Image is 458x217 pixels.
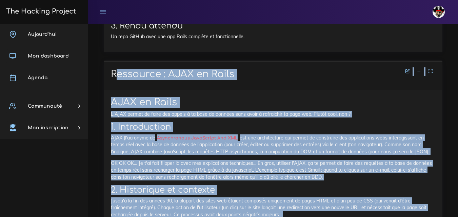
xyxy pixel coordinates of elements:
p: AJAX (l'acronyme de est une architecture qui permet de construire des applications webs interagis... [111,134,435,155]
p: OK OK OK… Je t'ai fait flipper là avec mes explications techniques... En gros, utiliser l'AJAX, ç... [111,160,435,180]
span: Mon dashboard [28,53,69,59]
h2: 2. Historique et contexte [111,185,435,195]
span: Agenda [28,75,47,80]
img: avatar [433,6,445,18]
h2: 3. Rendu attendu [111,21,435,31]
h1: Ressource : AJAX en Rails [111,69,435,80]
h1: AJAX en Rails [111,97,435,108]
h2: 1. Introduction [111,122,435,132]
h3: The Hacking Project [4,8,76,15]
p: L'AJAX permet de faire des appels à ta base de données sans avoir à rafraichir ta page web. Plutô... [111,111,435,117]
span: Aujourd'hui [28,32,57,37]
span: Mon inscription [28,125,68,130]
p: Un repo GitHub avec une app Rails complète et fonctionnelle. [111,33,435,40]
code: Asynchronous JavaScript And XML [155,135,240,142]
span: Communauté [28,104,62,109]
